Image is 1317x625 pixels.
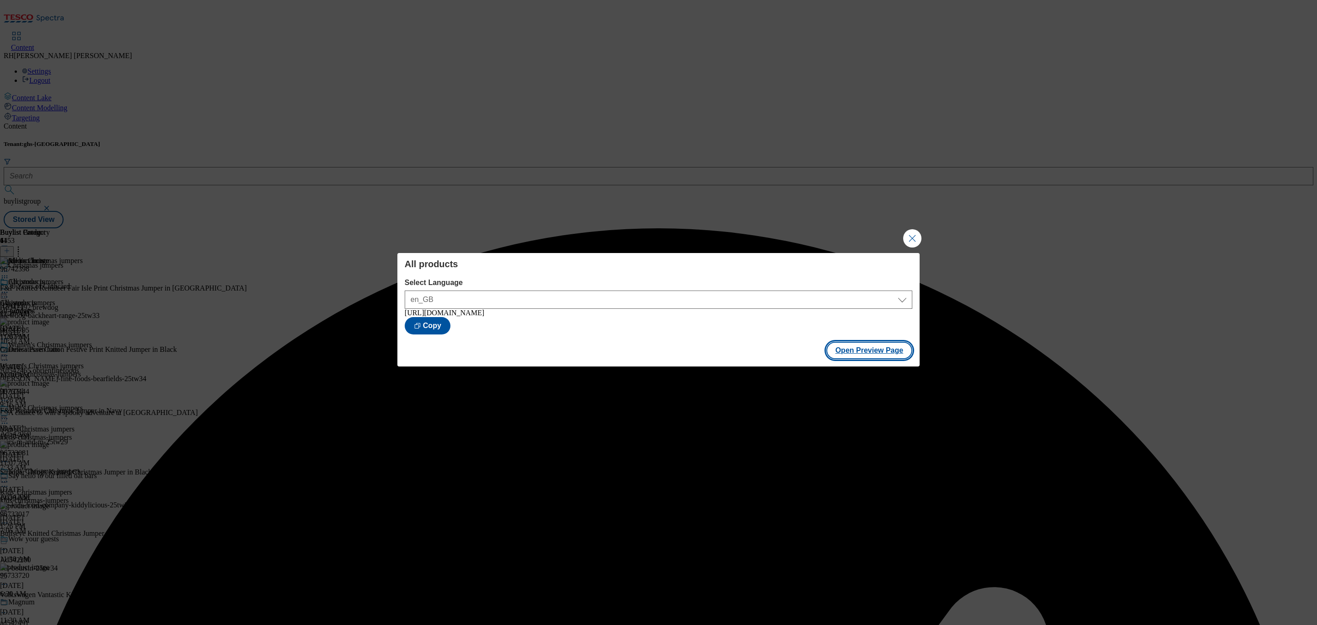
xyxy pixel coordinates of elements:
button: Close Modal [903,229,921,248]
label: Select Language [405,279,912,287]
h4: All products [405,259,912,269]
div: [URL][DOMAIN_NAME] [405,309,912,317]
button: Open Preview Page [826,342,913,359]
div: Modal [397,253,920,366]
button: Copy [405,317,450,334]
